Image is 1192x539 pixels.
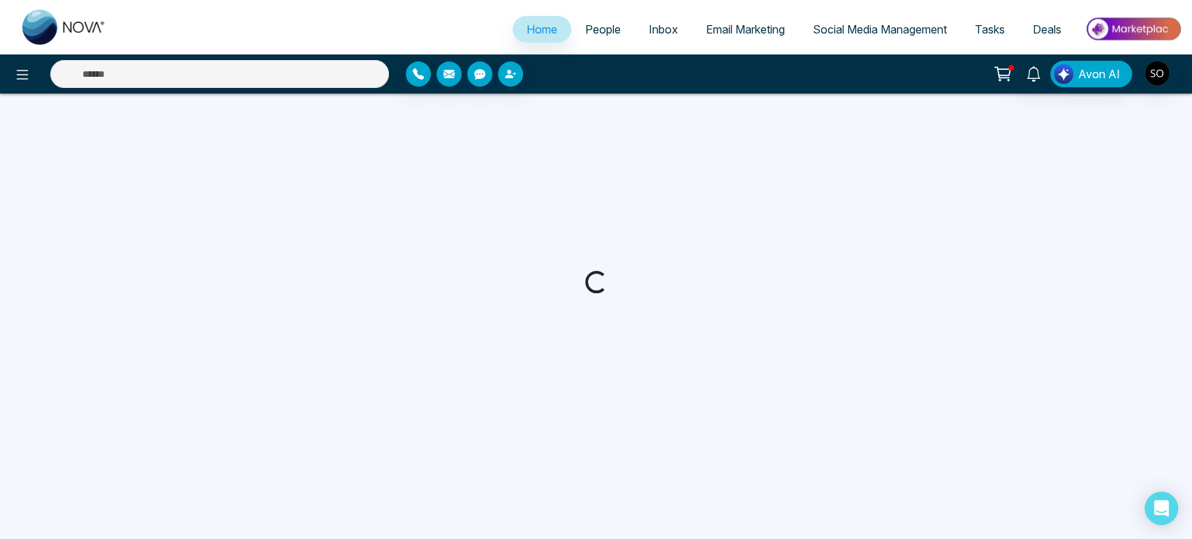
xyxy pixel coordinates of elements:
span: Email Marketing [706,22,785,36]
span: Social Media Management [813,22,947,36]
img: Market-place.gif [1082,13,1184,45]
span: Tasks [975,22,1005,36]
img: User Avatar [1145,61,1169,85]
a: Inbox [635,16,692,43]
a: Social Media Management [799,16,961,43]
img: Nova CRM Logo [22,10,106,45]
a: Tasks [961,16,1019,43]
a: Deals [1019,16,1075,43]
button: Avon AI [1050,61,1132,87]
a: Email Marketing [692,16,799,43]
div: Open Intercom Messenger [1145,492,1178,525]
span: Inbox [649,22,678,36]
span: Deals [1033,22,1061,36]
span: Home [527,22,557,36]
img: Lead Flow [1054,64,1073,84]
span: People [585,22,621,36]
a: Home [513,16,571,43]
a: People [571,16,635,43]
span: Avon AI [1078,66,1120,82]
